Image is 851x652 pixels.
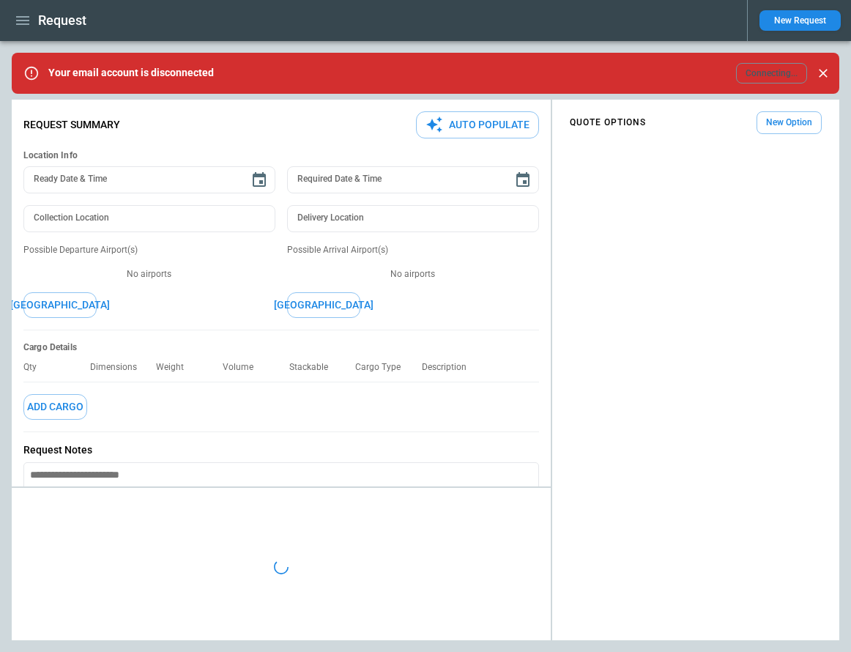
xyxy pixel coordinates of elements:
p: Dimensions [90,362,149,373]
h6: Location Info [23,150,539,161]
button: New Option [757,111,822,134]
button: Close [813,63,833,84]
h4: QUOTE OPTIONS [570,119,646,126]
h1: Request [38,12,86,29]
button: Choose date [245,166,274,195]
p: Weight [156,362,196,373]
p: Request Summary [23,119,120,131]
p: Stackable [289,362,340,373]
button: Auto Populate [416,111,539,138]
h6: Cargo Details [23,342,539,353]
div: dismiss [813,57,833,89]
p: Possible Departure Airport(s) [23,244,275,256]
button: Add Cargo [23,394,87,420]
button: [GEOGRAPHIC_DATA] [287,292,360,318]
p: Your email account is disconnected [48,67,214,79]
p: No airports [23,268,275,281]
p: Description [422,362,478,373]
p: Possible Arrival Airport(s) [287,244,539,256]
p: No airports [287,268,539,281]
button: Choose date [508,166,538,195]
button: New Request [759,10,841,31]
div: scrollable content [552,105,839,140]
p: Request Notes [23,444,539,456]
p: Qty [23,362,48,373]
p: Cargo Type [355,362,412,373]
p: Volume [223,362,265,373]
button: [GEOGRAPHIC_DATA] [23,292,97,318]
